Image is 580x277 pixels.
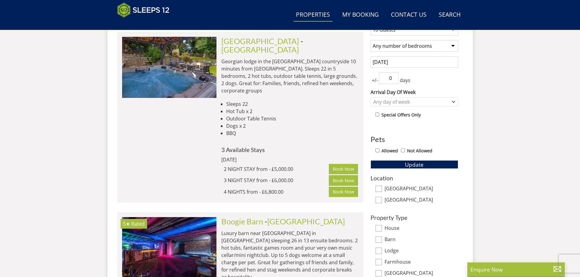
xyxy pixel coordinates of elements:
[371,160,458,169] button: Update
[122,37,216,98] img: open-uri20250716-22-em0v1f.original.
[221,36,303,54] span: -
[265,217,345,226] span: -
[221,217,263,226] a: Boogie Barn
[221,147,358,153] h4: 3 Available Stays
[329,164,358,174] a: Book Now
[226,122,358,130] li: Dogs x 2
[114,21,178,26] iframe: Customer reviews powered by Trustpilot
[267,217,345,226] a: [GEOGRAPHIC_DATA]
[388,8,429,22] a: Contact Us
[226,108,358,115] li: Hot Tub x 2
[399,77,412,84] span: days
[224,177,329,184] div: 3 NIGHT STAY from - £6,000.00
[371,56,458,68] input: Arrival Date
[385,197,458,204] label: [GEOGRAPHIC_DATA]
[385,237,458,243] label: Barn
[226,100,358,108] li: Sleeps 22
[371,214,458,221] h3: Property Type
[329,187,358,197] a: Book Now
[385,248,458,254] label: Lodge
[117,2,170,18] img: Sleeps 12
[405,161,424,168] span: Update
[131,220,145,227] span: Rated
[224,165,329,173] div: 2 NIGHT STAY from - £5,000.00
[385,259,458,266] label: Farmhouse
[372,99,451,105] div: Any day of week
[371,135,458,143] h3: Pets
[371,97,458,106] div: Combobox
[329,175,358,185] a: Book Now
[221,58,358,94] p: Georgian lodge in the [GEOGRAPHIC_DATA] countryside 10 minutes from [GEOGRAPHIC_DATA]. Sleeps 22 ...
[226,115,358,122] li: Outdoor Table Tennis
[470,265,562,273] p: Enquire Now
[371,88,458,96] label: Arrival Day Of Week
[371,175,458,181] h3: Location
[385,225,458,232] label: House
[381,147,398,154] label: Allowed
[436,8,463,22] a: Search
[340,8,381,22] a: My Booking
[226,130,358,137] li: BBQ
[123,220,130,227] span: Boogie Barn has a 5 star rating under the Quality in Tourism Scheme
[407,147,432,154] label: Not Allowed
[224,188,329,196] div: 4 NIGHTS from - £6,800.00
[221,45,299,54] a: [GEOGRAPHIC_DATA]
[294,8,332,22] a: Properties
[381,112,421,118] label: Special Offers Only
[371,77,379,84] span: +/-
[221,156,304,163] div: [DATE]
[385,270,458,277] label: [GEOGRAPHIC_DATA]
[385,186,458,192] label: [GEOGRAPHIC_DATA]
[221,36,299,46] a: [GEOGRAPHIC_DATA]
